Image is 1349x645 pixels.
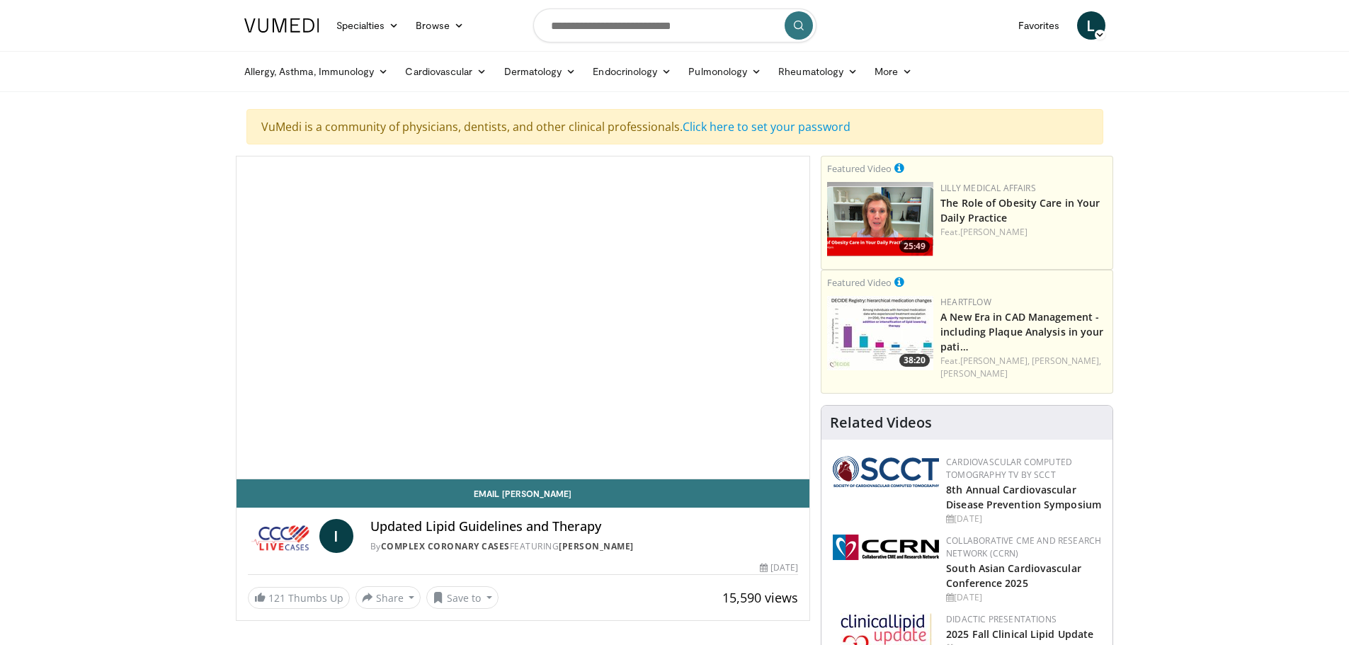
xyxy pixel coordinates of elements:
span: 15,590 views [722,589,798,606]
a: Email [PERSON_NAME] [237,479,810,508]
h4: Related Videos [830,414,932,431]
a: Complex Coronary Cases [381,540,510,552]
a: Heartflow [940,296,991,308]
a: Endocrinology [584,57,680,86]
img: 51a70120-4f25-49cc-93a4-67582377e75f.png.150x105_q85_autocrop_double_scale_upscale_version-0.2.png [833,456,939,487]
h4: Updated Lipid Guidelines and Therapy [370,519,798,535]
img: a04ee3ba-8487-4636-b0fb-5e8d268f3737.png.150x105_q85_autocrop_double_scale_upscale_version-0.2.png [833,535,939,560]
img: 738d0e2d-290f-4d89-8861-908fb8b721dc.150x105_q85_crop-smart_upscale.jpg [827,296,933,370]
a: L [1077,11,1105,40]
small: Featured Video [827,162,892,175]
a: Specialties [328,11,408,40]
a: A New Era in CAD Management - including Plaque Analysis in your pati… [940,310,1103,353]
a: Allergy, Asthma, Immunology [236,57,397,86]
a: Cardiovascular Computed Tomography TV by SCCT [946,456,1072,481]
a: Collaborative CME and Research Network (CCRN) [946,535,1101,559]
span: 25:49 [899,240,930,253]
img: Complex Coronary Cases [248,519,314,553]
img: VuMedi Logo [244,18,319,33]
a: Favorites [1010,11,1069,40]
a: More [866,57,921,86]
a: [PERSON_NAME], [1032,355,1101,367]
a: I [319,519,353,553]
small: Featured Video [827,276,892,289]
a: 25:49 [827,182,933,256]
div: [DATE] [946,591,1101,604]
a: 2025 Fall Clinical Lipid Update [946,627,1093,641]
button: Share [355,586,421,609]
div: [DATE] [760,561,798,574]
a: Dermatology [496,57,585,86]
a: Rheumatology [770,57,866,86]
span: 121 [268,591,285,605]
input: Search topics, interventions [533,8,816,42]
a: Click here to set your password [683,119,850,135]
button: Save to [426,586,499,609]
a: Pulmonology [680,57,770,86]
span: 38:20 [899,354,930,367]
a: [PERSON_NAME], [960,355,1030,367]
video-js: Video Player [237,156,810,479]
a: South Asian Cardiovascular Conference 2025 [946,561,1081,590]
div: Feat. [940,355,1107,380]
a: Browse [407,11,472,40]
a: 121 Thumbs Up [248,587,350,609]
div: VuMedi is a community of physicians, dentists, and other clinical professionals. [246,109,1103,144]
a: The Role of Obesity Care in Your Daily Practice [940,196,1100,224]
a: [PERSON_NAME] [559,540,634,552]
img: e1208b6b-349f-4914-9dd7-f97803bdbf1d.png.150x105_q85_crop-smart_upscale.png [827,182,933,256]
div: [DATE] [946,513,1101,525]
div: Didactic Presentations [946,613,1101,626]
a: 38:20 [827,296,933,370]
a: [PERSON_NAME] [960,226,1028,238]
div: By FEATURING [370,540,798,553]
a: 8th Annual Cardiovascular Disease Prevention Symposium [946,483,1101,511]
a: Cardiovascular [397,57,495,86]
a: [PERSON_NAME] [940,367,1008,379]
a: Lilly Medical Affairs [940,182,1036,194]
div: Feat. [940,226,1107,239]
